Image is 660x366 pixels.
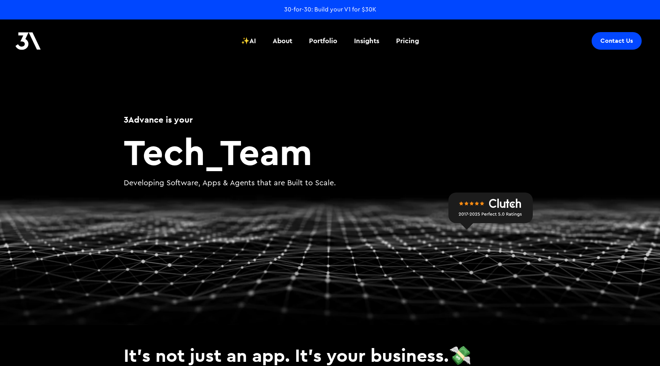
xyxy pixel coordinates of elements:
div: About [273,36,292,46]
span: _ [205,128,220,175]
a: ✨AI [236,27,260,55]
a: About [268,27,297,55]
p: Developing Software, Apps & Agents that are Built to Scale. [124,178,536,189]
a: Contact Us [592,32,642,50]
h1: 3Advance is your [124,113,536,126]
div: ✨AI [241,36,256,46]
a: Pricing [391,27,424,55]
a: Insights [349,27,384,55]
span: Tech [124,128,205,175]
div: Contact Us [600,37,633,45]
div: Portfolio [309,36,337,46]
div: Insights [354,36,379,46]
div: Pricing [396,36,419,46]
a: 30-for-30: Build your V1 for $30K [284,5,376,14]
h2: Team [124,133,536,170]
a: Portfolio [304,27,342,55]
